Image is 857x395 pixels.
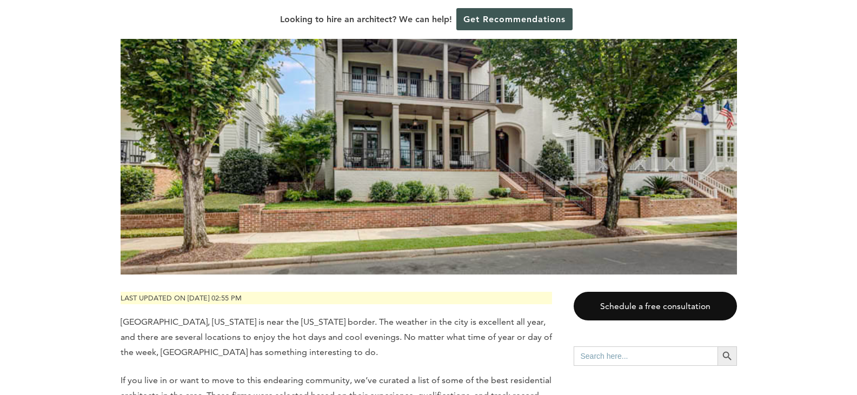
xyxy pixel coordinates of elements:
span: [GEOGRAPHIC_DATA], [US_STATE] is near the [US_STATE] border. The weather in the city is excellent... [121,317,552,357]
iframe: Drift Widget Chat Controller [649,317,844,382]
p: Last updated on [DATE] 02:55 pm [121,292,552,304]
input: Search here... [574,346,718,366]
a: Schedule a free consultation [574,292,737,320]
a: Get Recommendations [456,8,573,30]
